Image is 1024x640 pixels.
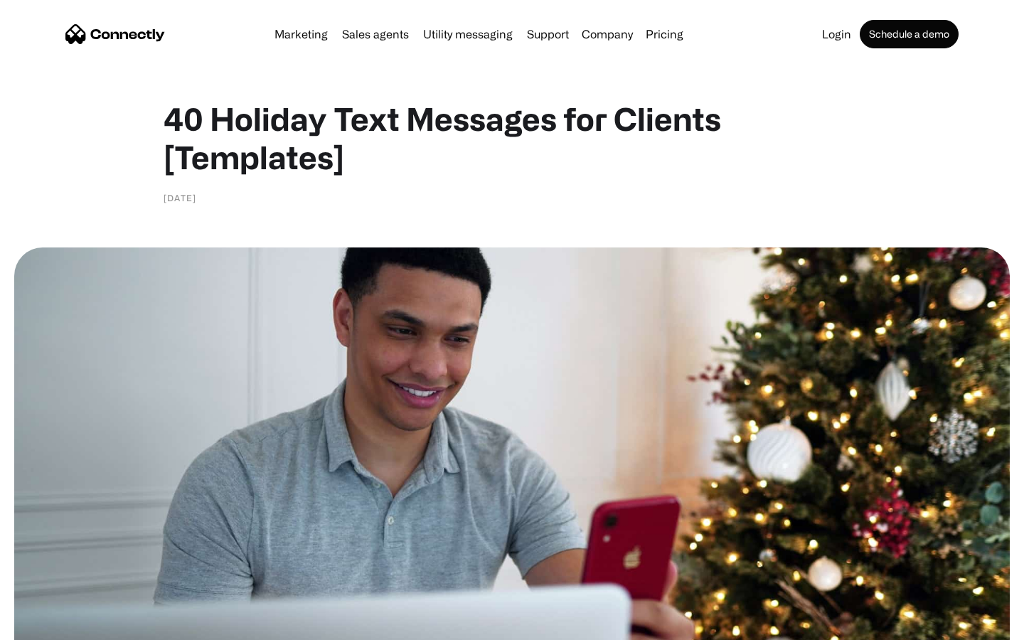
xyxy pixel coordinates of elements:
aside: Language selected: English [14,615,85,635]
a: Marketing [269,28,334,40]
ul: Language list [28,615,85,635]
h1: 40 Holiday Text Messages for Clients [Templates] [164,100,860,176]
a: Sales agents [336,28,415,40]
div: Company [582,24,633,44]
a: Pricing [640,28,689,40]
a: Schedule a demo [860,20,959,48]
a: Utility messaging [417,28,518,40]
a: Support [521,28,575,40]
a: Login [816,28,857,40]
div: [DATE] [164,191,196,205]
